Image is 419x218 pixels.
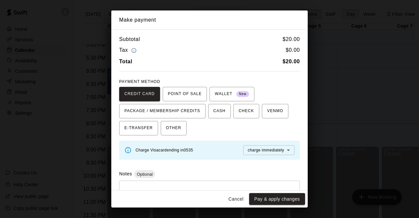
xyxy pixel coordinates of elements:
[119,121,158,135] button: E-TRANSFER
[119,35,140,44] h6: Subtotal
[215,89,249,99] span: WALLET
[249,193,305,205] button: Pay & apply changes
[134,172,155,177] span: Optional
[119,87,160,101] button: CREDIT CARD
[267,106,283,116] span: VENMO
[168,89,202,99] span: POINT OF SALE
[124,106,200,116] span: PACKAGE / MEMBERSHIP CREDITS
[166,123,181,133] span: OTHER
[226,193,246,205] button: Cancel
[282,35,300,44] h6: $ 20.00
[119,79,160,84] span: PAYMENT METHOD
[136,148,193,152] span: Charge Visa card ending in 0535
[119,104,206,118] button: PACKAGE / MEMBERSHIP CREDITS
[124,89,155,99] span: CREDIT CARD
[163,87,207,101] button: POINT OF SALE
[233,104,259,118] button: CHECK
[119,171,132,176] label: Notes
[208,104,231,118] button: CASH
[239,106,254,116] span: CHECK
[124,123,153,133] span: E-TRANSFER
[209,87,254,101] button: WALLET New
[119,59,132,64] b: Total
[111,10,308,30] h2: Make payment
[161,121,187,135] button: OTHER
[213,106,226,116] span: CASH
[286,46,300,55] h6: $ 0.00
[262,104,288,118] button: VENMO
[282,59,300,64] b: $ 20.00
[248,148,284,152] span: charge immediately
[119,46,138,55] h6: Tax
[236,90,249,99] span: New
